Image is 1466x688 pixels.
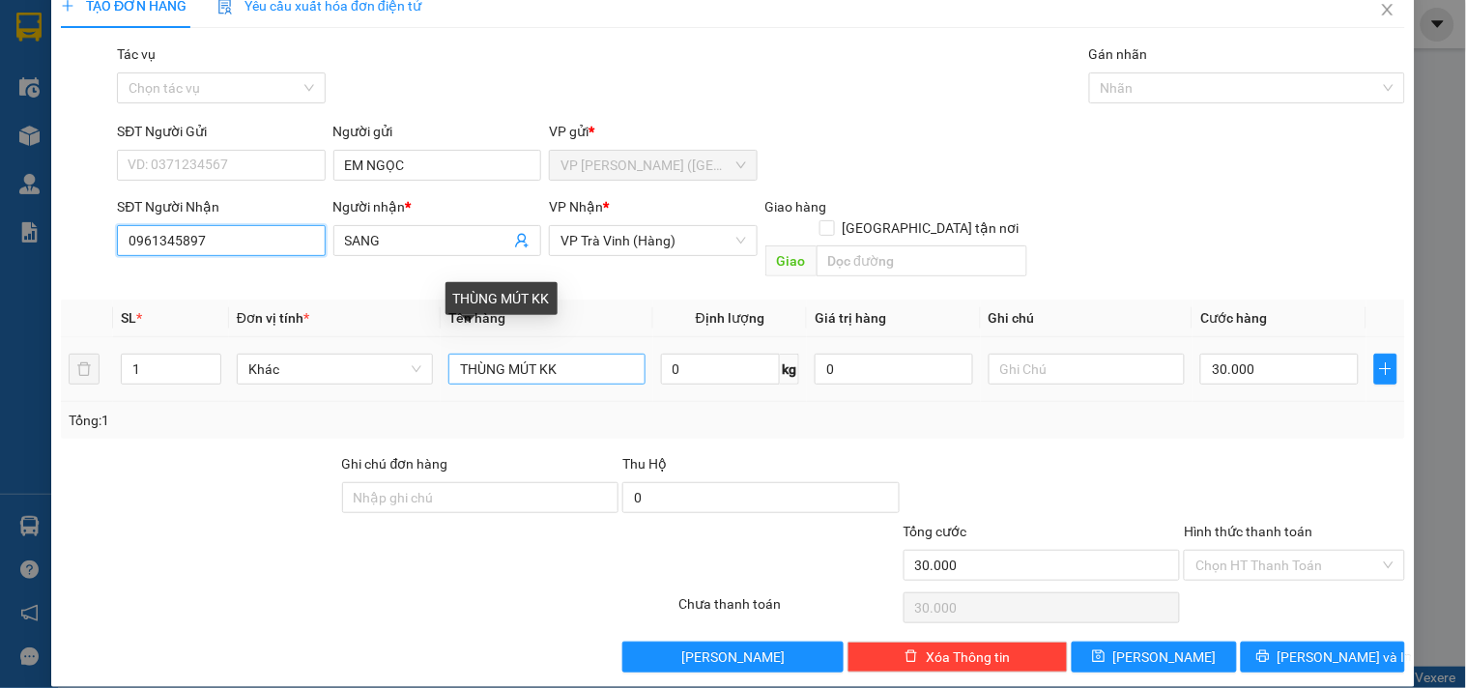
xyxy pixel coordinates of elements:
[342,482,619,513] input: Ghi chú đơn hàng
[622,456,667,472] span: Thu Hộ
[65,11,224,29] strong: BIÊN NHẬN GỬI HÀNG
[848,642,1068,673] button: deleteXóa Thông tin
[622,642,843,673] button: [PERSON_NAME]
[1089,46,1148,62] label: Gán nhãn
[835,217,1027,239] span: [GEOGRAPHIC_DATA] tận nơi
[237,310,309,326] span: Đơn vị tính
[205,371,216,383] span: down
[1374,354,1397,385] button: plus
[333,196,541,217] div: Người nhận
[103,123,220,141] span: [PERSON_NAME]
[50,144,125,162] span: K BAO BỂ ,
[69,410,567,431] div: Tổng: 1
[199,369,220,384] span: Decrease Value
[205,358,216,369] span: up
[54,101,187,120] span: VP Trà Vinh (Hàng)
[1278,646,1413,668] span: [PERSON_NAME] và In
[514,233,530,248] span: user-add
[1256,649,1270,665] span: printer
[765,199,827,215] span: Giao hàng
[989,354,1185,385] input: Ghi Chú
[561,226,745,255] span: VP Trà Vinh (Hàng)
[676,593,901,627] div: Chưa thanh toán
[8,144,125,162] span: GIAO:
[1380,2,1395,17] span: close
[248,355,421,384] span: Khác
[904,524,967,539] span: Tổng cước
[681,646,785,668] span: [PERSON_NAME]
[8,38,282,93] p: GỬI:
[1113,646,1217,668] span: [PERSON_NAME]
[8,101,282,120] p: NHẬN:
[905,649,918,665] span: delete
[1241,642,1405,673] button: printer[PERSON_NAME] và In
[8,74,125,93] span: [PERSON_NAME]
[1184,524,1312,539] label: Hình thức thanh toán
[815,310,886,326] span: Giá trị hàng
[448,354,645,385] input: VD: Bàn, Ghế
[549,199,603,215] span: VP Nhận
[561,151,745,180] span: VP Trần Phú (Hàng)
[817,245,1027,276] input: Dọc đường
[69,354,100,385] button: delete
[1092,649,1106,665] span: save
[926,646,1010,668] span: Xóa Thông tin
[1375,361,1396,377] span: plus
[981,300,1193,337] th: Ghi chú
[342,456,448,472] label: Ghi chú đơn hàng
[815,354,973,385] input: 0
[117,46,156,62] label: Tác vụ
[199,355,220,369] span: Increase Value
[121,310,136,326] span: SL
[117,121,325,142] div: SĐT Người Gửi
[1072,642,1236,673] button: save[PERSON_NAME]
[117,196,325,217] div: SĐT Người Nhận
[446,282,558,315] div: THÙNG MÚT KK
[549,121,757,142] div: VP gửi
[780,354,799,385] span: kg
[1200,310,1267,326] span: Cước hàng
[8,38,180,93] span: VP [PERSON_NAME] ([GEOGRAPHIC_DATA]) -
[765,245,817,276] span: Giao
[696,310,764,326] span: Định lượng
[8,123,220,141] span: 0934838383 -
[333,121,541,142] div: Người gửi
